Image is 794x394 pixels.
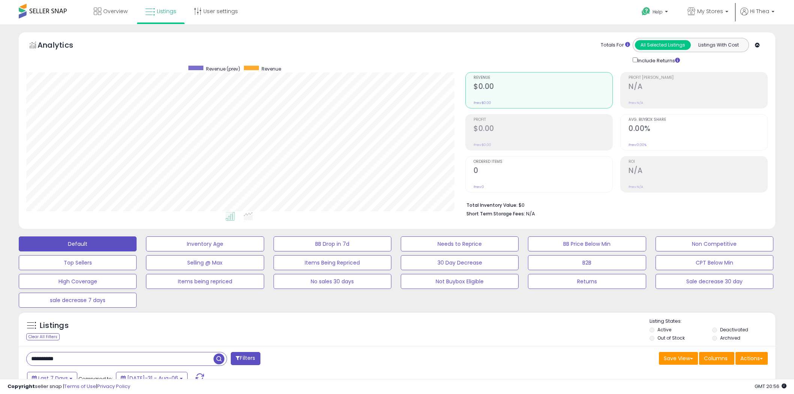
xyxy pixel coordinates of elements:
[97,383,130,390] a: Privacy Policy
[740,8,774,24] a: Hi Thea
[720,335,740,341] label: Archived
[697,8,723,15] span: My Stores
[629,185,643,189] small: Prev: N/A
[116,372,188,385] button: [DATE]-31 - Aug-06
[40,320,69,331] h5: Listings
[19,255,137,270] button: Top Sellers
[704,355,728,362] span: Columns
[750,8,769,15] span: Hi Thea
[656,236,773,251] button: Non Competitive
[19,293,137,308] button: sale decrease 7 days
[629,160,767,164] span: ROI
[38,40,88,52] h5: Analytics
[231,352,260,365] button: Filters
[629,166,767,176] h2: N/A
[103,8,128,15] span: Overview
[64,383,96,390] a: Terms of Use
[206,66,240,72] span: Revenue (prev)
[528,255,646,270] button: B2B
[262,66,281,72] span: Revenue
[146,274,264,289] button: Items being repriced
[526,210,535,217] span: N/A
[401,236,519,251] button: Needs to Reprice
[528,236,646,251] button: BB Price Below Min
[474,118,612,122] span: Profit
[127,374,178,382] span: [DATE]-31 - Aug-06
[466,200,762,209] li: $0
[274,236,391,251] button: BB Drop in 7d
[26,333,60,340] div: Clear All Filters
[466,202,517,208] b: Total Inventory Value:
[735,352,768,365] button: Actions
[27,372,77,385] button: Last 7 Days
[656,274,773,289] button: Sale decrease 30 day
[474,160,612,164] span: Ordered Items
[629,76,767,80] span: Profit [PERSON_NAME]
[401,274,519,289] button: Not Buybox Eligible
[466,211,525,217] b: Short Term Storage Fees:
[601,42,630,49] div: Totals For
[38,374,68,382] span: Last 7 Days
[659,352,698,365] button: Save View
[19,236,137,251] button: Default
[474,76,612,80] span: Revenue
[78,375,113,382] span: Compared to:
[629,82,767,92] h2: N/A
[629,118,767,122] span: Avg. Buybox Share
[146,255,264,270] button: Selling @ Max
[474,101,491,105] small: Prev: $0.00
[474,143,491,147] small: Prev: $0.00
[650,318,775,325] p: Listing States:
[656,255,773,270] button: CPT Below Min
[146,236,264,251] button: Inventory Age
[474,82,612,92] h2: $0.00
[274,274,391,289] button: No sales 30 days
[8,383,130,390] div: seller snap | |
[641,7,651,16] i: Get Help
[474,124,612,134] h2: $0.00
[657,335,685,341] label: Out of Stock
[699,352,734,365] button: Columns
[528,274,646,289] button: Returns
[157,8,176,15] span: Listings
[690,40,746,50] button: Listings With Cost
[653,9,663,15] span: Help
[629,143,647,147] small: Prev: 0.00%
[401,255,519,270] button: 30 Day Decrease
[627,56,689,65] div: Include Returns
[629,124,767,134] h2: 0.00%
[19,274,137,289] button: High Coverage
[274,255,391,270] button: Items Being Repriced
[657,326,671,333] label: Active
[629,101,643,105] small: Prev: N/A
[635,40,691,50] button: All Selected Listings
[8,383,35,390] strong: Copyright
[474,166,612,176] h2: 0
[755,383,786,390] span: 2025-08-14 20:56 GMT
[474,185,484,189] small: Prev: 0
[636,1,675,24] a: Help
[720,326,748,333] label: Deactivated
